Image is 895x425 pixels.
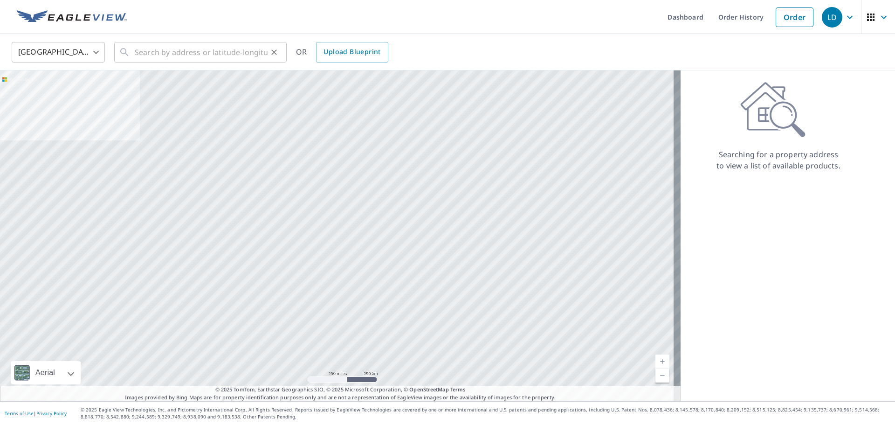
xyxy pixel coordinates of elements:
[409,386,448,393] a: OpenStreetMap
[135,39,268,65] input: Search by address or latitude-longitude
[215,386,466,394] span: © 2025 TomTom, Earthstar Geographics SIO, © 2025 Microsoft Corporation, ©
[450,386,466,393] a: Terms
[776,7,813,27] a: Order
[11,361,81,384] div: Aerial
[33,361,58,384] div: Aerial
[655,369,669,383] a: Current Level 5, Zoom Out
[716,149,841,171] p: Searching for a property address to view a list of available products.
[296,42,388,63] div: OR
[81,406,890,420] p: © 2025 Eagle View Technologies, Inc. and Pictometry International Corp. All Rights Reserved. Repo...
[17,10,127,24] img: EV Logo
[324,46,380,58] span: Upload Blueprint
[268,46,281,59] button: Clear
[822,7,842,28] div: LD
[655,355,669,369] a: Current Level 5, Zoom In
[5,410,34,417] a: Terms of Use
[36,410,67,417] a: Privacy Policy
[12,39,105,65] div: [GEOGRAPHIC_DATA]
[316,42,388,63] a: Upload Blueprint
[5,411,67,416] p: |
